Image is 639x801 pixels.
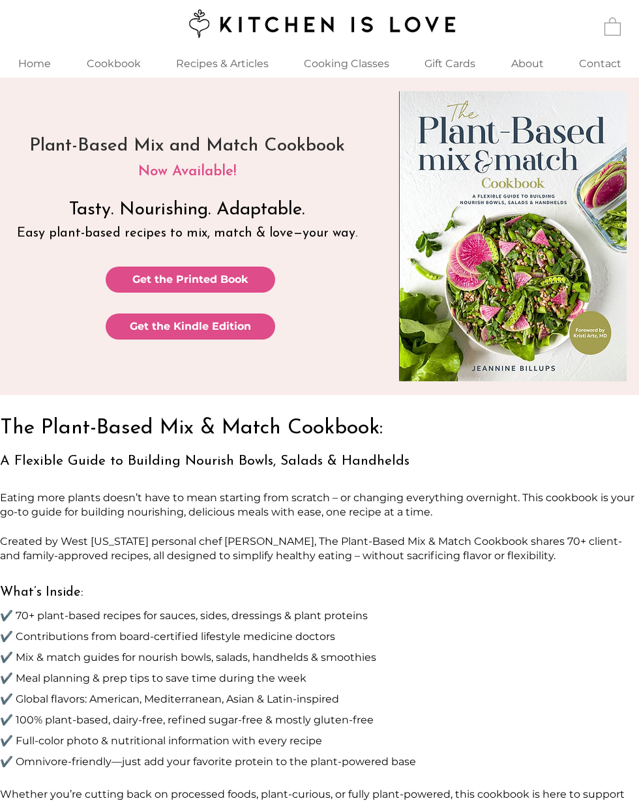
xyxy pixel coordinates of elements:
[12,50,57,78] p: Home
[80,50,147,78] p: Cookbook
[17,227,357,240] span: Easy plant-based recipes to mix, match & love—your way.
[418,50,482,78] p: Gift Cards
[406,50,493,78] a: Gift Cards
[132,272,248,287] span: Get the Printed Book
[170,50,275,78] p: Recipes & Articles
[572,50,628,78] p: Contact
[180,7,458,40] img: Kitchen is Love logo
[69,201,305,219] span: Tasty. Nourishing. Adaptable.​
[493,50,561,78] a: About
[158,50,286,78] a: Recipes & Articles
[106,313,275,340] a: Get the Kindle Edition
[286,50,406,78] div: Cooking Classes
[505,50,550,78] p: About
[106,267,275,293] a: Get the Printed Book
[138,164,236,179] span: Now Available!
[130,319,251,334] span: Get the Kindle Edition
[399,91,627,381] img: plant-based-mix-match-cookbook-cover-web.jpg
[69,50,158,78] a: Cookbook
[29,137,345,155] span: Plant-Based Mix and Match Cookbook
[561,50,639,78] a: Contact
[297,50,396,78] p: Cooking Classes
